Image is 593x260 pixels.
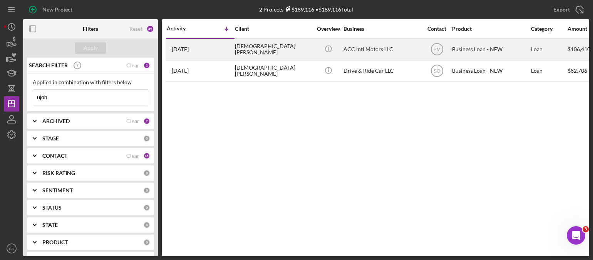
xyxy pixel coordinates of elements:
b: Filters [83,26,98,32]
b: STAGE [42,135,59,142]
div: 0 [143,222,150,228]
b: SEARCH FILTER [29,62,68,68]
div: 0 [143,187,150,194]
div: New Project [42,2,72,17]
time: 2025-10-03 15:45 [172,46,189,52]
div: Apply [84,42,98,54]
div: [DEMOGRAPHIC_DATA][PERSON_NAME] [235,39,312,60]
div: 49 [146,25,154,33]
span: $106,410 [568,46,590,52]
div: Contact [422,26,451,32]
div: Business Loan - NEW [452,39,529,60]
div: 46 [143,152,150,159]
button: CS [4,241,19,256]
time: 2024-10-09 14:16 [172,68,189,74]
text: PM [434,47,441,52]
div: 2 Projects • $189,116 Total [259,6,353,13]
b: PRODUCT [42,239,68,245]
div: 1 [143,62,150,69]
b: STATE [42,222,58,228]
div: Applied in combination with filters below [33,79,148,85]
div: Business [343,26,420,32]
div: [DEMOGRAPHIC_DATA][PERSON_NAME] [235,61,312,81]
iframe: Intercom live chat [567,226,585,245]
button: New Project [23,2,80,17]
text: CS [9,247,14,251]
div: Overview [314,26,343,32]
span: $82,706 [568,67,587,74]
div: ACC Intl Motors LLC [343,39,420,60]
b: RISK RATING [42,170,75,176]
div: 2 [143,118,150,125]
div: Clear [126,62,139,68]
b: STATUS [42,205,62,211]
div: Export [553,2,570,17]
button: Export [546,2,589,17]
text: SO [434,68,440,74]
div: 0 [143,170,150,177]
b: CONTACT [42,153,67,159]
button: Apply [75,42,106,54]
div: 0 [143,204,150,211]
div: Product [452,26,529,32]
div: $189,116 [283,6,314,13]
b: SENTIMENT [42,187,73,193]
b: ARCHIVED [42,118,70,124]
div: Reset [129,26,142,32]
span: 3 [583,226,589,232]
div: Activity [167,25,201,32]
div: Drive & Ride Car LLC [343,61,420,81]
div: Clear [126,118,139,124]
div: Loan [531,39,567,60]
div: Loan [531,61,567,81]
div: 0 [143,135,150,142]
div: Clear [126,153,139,159]
div: Client [235,26,312,32]
div: Business Loan - NEW [452,61,529,81]
div: 0 [143,239,150,246]
div: Category [531,26,567,32]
